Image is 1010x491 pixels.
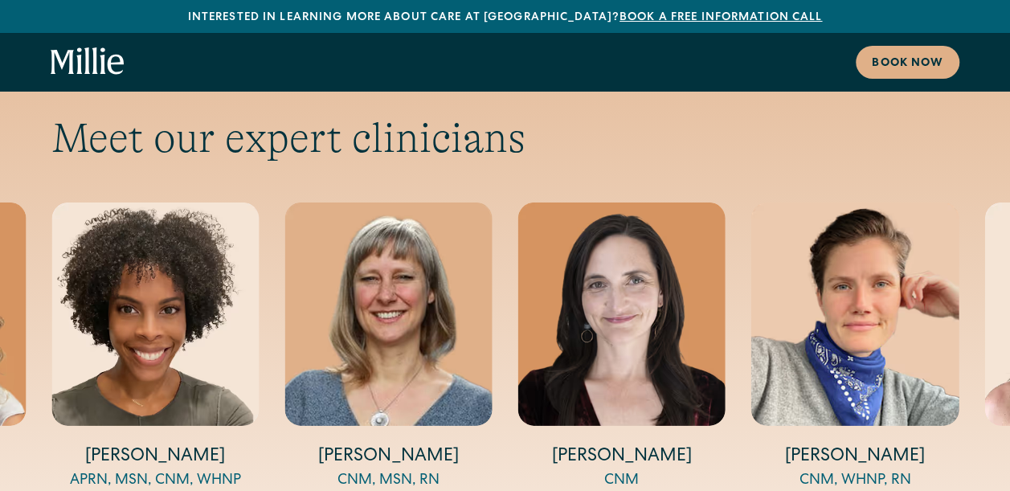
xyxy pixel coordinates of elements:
h2: Meet our expert clinicians [51,113,959,163]
a: home [51,47,125,76]
div: Book now [872,55,943,72]
a: Book a free information call [619,12,822,23]
h4: [PERSON_NAME] [751,445,959,470]
h4: [PERSON_NAME] [518,445,726,470]
a: Book now [856,46,959,79]
h4: [PERSON_NAME] [51,445,259,470]
h4: [PERSON_NAME] [284,445,492,470]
